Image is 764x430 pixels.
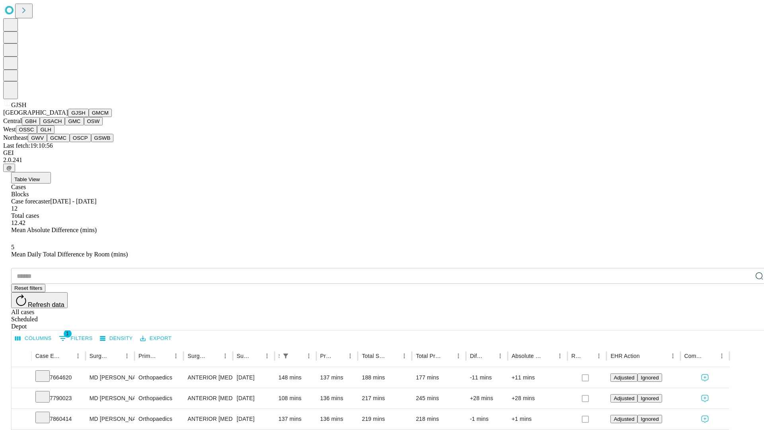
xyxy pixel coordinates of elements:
[279,367,312,388] div: 148 mins
[442,350,453,362] button: Sort
[3,134,28,141] span: Northeast
[237,409,271,429] div: [DATE]
[512,353,542,359] div: Absolute Difference
[57,332,95,345] button: Show filters
[320,409,354,429] div: 136 mins
[11,251,128,258] span: Mean Daily Total Difference by Room (mins)
[667,350,678,362] button: Menu
[187,409,228,429] div: ANTERIOR [MEDICAL_DATA] TOTAL HIP
[362,353,387,359] div: Total Scheduled Duration
[61,350,72,362] button: Sort
[11,102,26,108] span: GJSH
[14,285,42,291] span: Reset filters
[237,353,249,359] div: Surgery Date
[362,367,408,388] div: 188 mins
[416,388,462,408] div: 245 mins
[138,409,179,429] div: Orthopaedics
[470,388,504,408] div: +28 mins
[512,388,563,408] div: +28 mins
[84,117,103,125] button: OSW
[641,350,652,362] button: Sort
[610,415,637,423] button: Adjusted
[6,165,12,171] span: @
[72,350,84,362] button: Menu
[237,388,271,408] div: [DATE]
[641,416,659,422] span: Ignored
[91,134,114,142] button: GSWB
[35,409,82,429] div: 7860414
[159,350,170,362] button: Sort
[279,388,312,408] div: 108 mins
[16,392,27,406] button: Expand
[64,330,72,338] span: 1
[16,125,37,134] button: OSSC
[187,388,228,408] div: ANTERIOR [MEDICAL_DATA] TOTAL HIP
[614,395,634,401] span: Adjusted
[716,350,727,362] button: Menu
[614,375,634,381] span: Adjusted
[705,350,716,362] button: Sort
[187,353,207,359] div: Surgery Name
[68,109,89,117] button: GJSH
[543,350,554,362] button: Sort
[170,350,181,362] button: Menu
[320,388,354,408] div: 136 mins
[11,172,51,184] button: Table View
[292,350,303,362] button: Sort
[3,149,761,156] div: GEI
[303,350,314,362] button: Menu
[470,353,483,359] div: Difference
[209,350,220,362] button: Sort
[280,350,291,362] button: Show filters
[610,373,637,382] button: Adjusted
[399,350,410,362] button: Menu
[641,375,659,381] span: Ignored
[237,367,271,388] div: [DATE]
[512,409,563,429] div: +1 mins
[138,388,179,408] div: Orthopaedics
[614,416,634,422] span: Adjusted
[3,156,761,164] div: 2.0.241
[220,350,231,362] button: Menu
[333,350,345,362] button: Sort
[279,409,312,429] div: 137 mins
[35,367,82,388] div: 7664620
[16,412,27,426] button: Expand
[138,353,158,359] div: Primary Service
[11,244,14,250] span: 5
[47,134,70,142] button: GCMC
[470,409,504,429] div: -1 mins
[121,350,133,362] button: Menu
[483,350,495,362] button: Sort
[14,176,40,182] span: Table View
[70,134,91,142] button: OSCP
[16,371,27,385] button: Expand
[637,415,662,423] button: Ignored
[13,332,54,345] button: Select columns
[637,394,662,403] button: Ignored
[90,388,131,408] div: MD [PERSON_NAME] [PERSON_NAME] Md
[110,350,121,362] button: Sort
[35,388,82,408] div: 7790023
[11,292,68,308] button: Refresh data
[320,353,333,359] div: Predicted In Room Duration
[250,350,261,362] button: Sort
[554,350,565,362] button: Menu
[65,117,84,125] button: GMC
[345,350,356,362] button: Menu
[28,134,47,142] button: GWV
[416,367,462,388] div: 177 mins
[11,205,18,212] span: 12
[470,367,504,388] div: -11 mins
[637,373,662,382] button: Ignored
[684,353,704,359] div: Comments
[37,125,54,134] button: GLH
[3,142,53,149] span: Last fetch: 19:10:56
[28,301,64,308] span: Refresh data
[89,109,112,117] button: GMCM
[98,332,135,345] button: Density
[11,212,39,219] span: Total cases
[495,350,506,362] button: Menu
[593,350,604,362] button: Menu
